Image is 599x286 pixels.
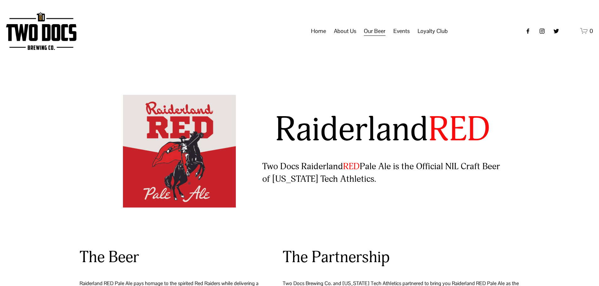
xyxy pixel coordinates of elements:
h3: The Beer [80,247,261,267]
span: RED [343,161,360,172]
a: twitter-unauth [553,28,559,34]
span: RED [428,109,490,151]
a: 0 items in cart [580,27,593,35]
a: Facebook [525,28,531,34]
a: folder dropdown [393,25,410,37]
span: Loyalty Club [418,26,448,36]
a: Home [311,25,326,37]
h3: The Partnership [283,247,519,267]
span: Events [393,26,410,36]
a: instagram-unauth [539,28,545,34]
a: folder dropdown [418,25,448,37]
span: About Us [334,26,356,36]
a: folder dropdown [334,25,356,37]
span: 0 [590,27,593,35]
img: Two Docs Brewing Co. [6,12,76,50]
span: Our Beer [364,26,385,36]
h1: Raiderland [262,111,503,149]
a: folder dropdown [364,25,385,37]
h4: Two Docs Raiderland Pale Ale is the Official NIL Craft Beer of [US_STATE] Tech Athletics. [262,160,503,185]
